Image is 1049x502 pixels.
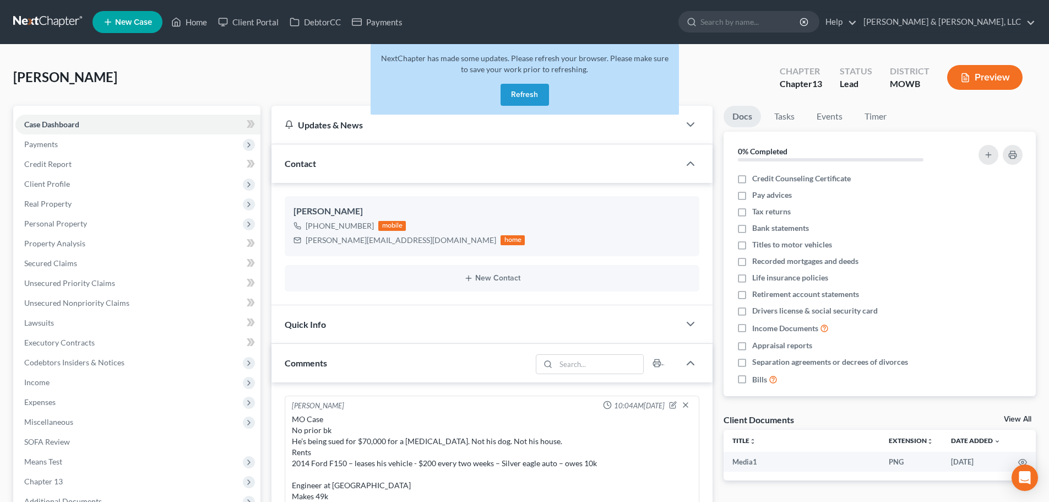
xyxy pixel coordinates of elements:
span: Appraisal reports [752,340,812,351]
input: Search... [556,355,644,374]
div: [PERSON_NAME] [293,205,691,218]
span: Lawsuits [24,318,54,327]
a: Secured Claims [15,253,260,273]
a: Client Portal [213,12,284,32]
a: Credit Report [15,154,260,174]
span: Tax returns [752,206,791,217]
span: Codebtors Insiders & Notices [24,358,124,367]
a: DebtorCC [284,12,346,32]
span: New Case [115,18,152,26]
a: Unsecured Nonpriority Claims [15,293,260,313]
a: Unsecured Priority Claims [15,273,260,293]
span: Expenses [24,397,56,407]
span: [PERSON_NAME] [13,69,117,85]
div: [PERSON_NAME] [292,401,344,412]
button: New Contact [293,274,691,283]
span: Payments [24,139,58,149]
a: Executory Contracts [15,333,260,353]
a: Case Dashboard [15,115,260,134]
span: Miscellaneous [24,417,73,427]
a: Tasks [765,106,803,127]
span: Bank statements [752,223,809,234]
span: 10:04AM[DATE] [614,401,665,411]
span: Case Dashboard [24,120,79,129]
td: PNG [880,452,942,472]
div: [PHONE_NUMBER] [306,220,374,231]
div: Updates & News [285,119,666,131]
a: SOFA Review [15,432,260,452]
a: View All [1004,415,1031,423]
span: Life insurance policies [752,272,828,283]
span: Titles to motor vehicles [752,239,832,250]
span: Drivers license & social security card [752,305,878,316]
span: Income Documents [752,323,818,334]
a: Home [166,12,213,32]
span: Credit Counseling Certificate [752,173,851,184]
span: Real Property [24,199,72,208]
a: Timer [856,106,895,127]
a: Property Analysis [15,234,260,253]
div: Chapter [780,78,822,90]
span: NextChapter has made some updates. Please refresh your browser. Please make sure to save your wor... [381,53,668,74]
a: Docs [724,106,761,127]
span: Executory Contracts [24,338,95,347]
div: home [501,235,525,245]
span: Quick Info [285,319,326,330]
div: Lead [840,78,872,90]
span: Bills [752,374,767,385]
span: Secured Claims [24,258,77,268]
td: Media1 [724,452,880,472]
i: unfold_more [927,438,933,445]
a: Extensionunfold_more [889,436,933,445]
a: Lawsuits [15,313,260,333]
strong: 0% Completed [738,147,787,156]
i: expand_more [994,438,1001,445]
a: Titleunfold_more [732,436,756,445]
span: Unsecured Nonpriority Claims [24,298,129,307]
button: Preview [947,65,1023,90]
span: SOFA Review [24,437,70,446]
div: MOWB [890,78,930,90]
a: Payments [346,12,408,32]
span: Client Profile [24,179,70,188]
a: [PERSON_NAME] & [PERSON_NAME], LLC [858,12,1035,32]
span: Contact [285,158,316,169]
span: Income [24,377,50,387]
span: Recorded mortgages and deeds [752,256,858,267]
span: Credit Report [24,159,72,169]
span: Pay advices [752,190,792,201]
i: unfold_more [749,438,756,445]
div: District [890,65,930,78]
span: Property Analysis [24,239,85,248]
span: 13 [812,78,822,89]
div: Open Intercom Messenger [1012,465,1038,491]
button: Refresh [501,84,549,106]
span: Separation agreements or decrees of divorces [752,357,908,368]
span: Comments [285,358,327,368]
td: [DATE] [942,452,1009,472]
span: Chapter 13 [24,477,63,486]
div: Client Documents [724,414,794,425]
input: Search by name... [700,12,801,32]
span: Personal Property [24,219,87,228]
div: mobile [378,221,406,231]
span: Retirement account statements [752,289,859,300]
a: Help [820,12,857,32]
a: Events [808,106,851,127]
div: Chapter [780,65,822,78]
span: Means Test [24,457,62,466]
span: Unsecured Priority Claims [24,278,115,288]
div: [PERSON_NAME][EMAIL_ADDRESS][DOMAIN_NAME] [306,235,496,246]
div: Status [840,65,872,78]
a: Date Added expand_more [951,436,1001,445]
